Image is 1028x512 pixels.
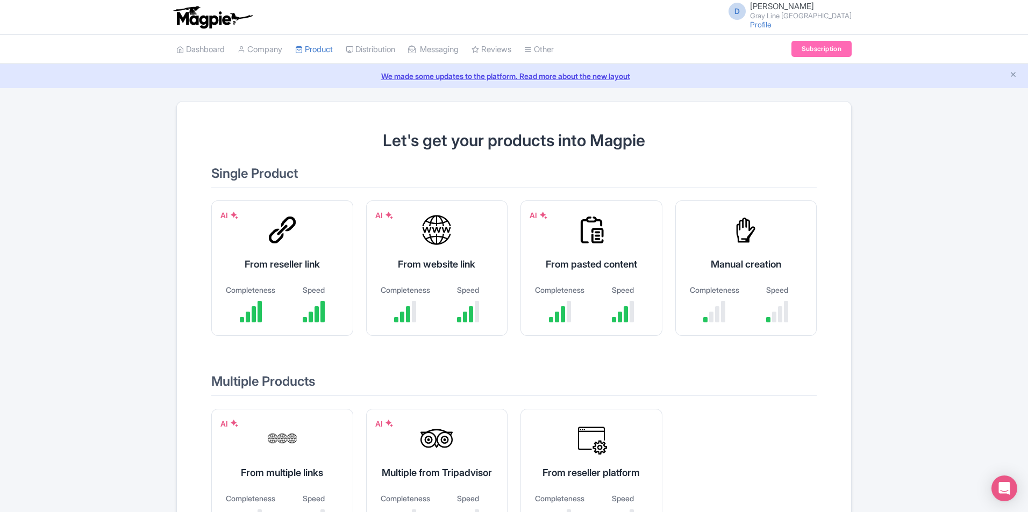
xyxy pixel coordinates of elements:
[295,35,333,64] a: Product
[729,3,746,20] span: D
[6,70,1022,82] a: We made some updates to the platform. Read more about the new layout
[375,210,394,221] div: AI
[380,465,495,480] div: Multiple from Tripadvisor
[225,257,340,271] div: From reseller link
[375,418,394,429] div: AI
[220,210,239,221] div: AI
[791,41,852,57] a: Subscription
[689,284,741,295] div: Completeness
[750,1,814,11] span: [PERSON_NAME]
[722,2,852,19] a: D [PERSON_NAME] Gray Line [GEOGRAPHIC_DATA]
[230,211,239,220] img: AI Symbol
[211,374,817,395] h2: Multiple Products
[534,257,649,271] div: From pasted content
[991,475,1017,501] div: Open Intercom Messenger
[750,12,852,19] small: Gray Line [GEOGRAPHIC_DATA]
[380,257,495,271] div: From website link
[211,132,817,149] h1: Let's get your products into Magpie
[225,493,277,504] div: Completeness
[230,419,239,428] img: AI Symbol
[442,284,494,295] div: Speed
[220,418,239,429] div: AI
[346,35,395,64] a: Distribution
[750,20,772,29] a: Profile
[534,465,649,480] div: From reseller platform
[238,35,282,64] a: Company
[751,284,803,295] div: Speed
[539,211,548,220] img: AI Symbol
[675,200,817,349] a: Manual creation Completeness Speed
[288,493,340,504] div: Speed
[385,419,394,428] img: AI Symbol
[171,5,254,29] img: logo-ab69f6fb50320c5b225c76a69d11143b.png
[380,284,432,295] div: Completeness
[288,284,340,295] div: Speed
[176,35,225,64] a: Dashboard
[1009,69,1017,82] button: Close announcement
[530,210,548,221] div: AI
[442,493,494,504] div: Speed
[211,167,817,188] h2: Single Product
[225,465,340,480] div: From multiple links
[597,284,649,295] div: Speed
[408,35,459,64] a: Messaging
[385,211,394,220] img: AI Symbol
[534,284,586,295] div: Completeness
[597,493,649,504] div: Speed
[524,35,554,64] a: Other
[472,35,511,64] a: Reviews
[225,284,277,295] div: Completeness
[689,257,804,271] div: Manual creation
[380,493,432,504] div: Completeness
[534,493,586,504] div: Completeness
